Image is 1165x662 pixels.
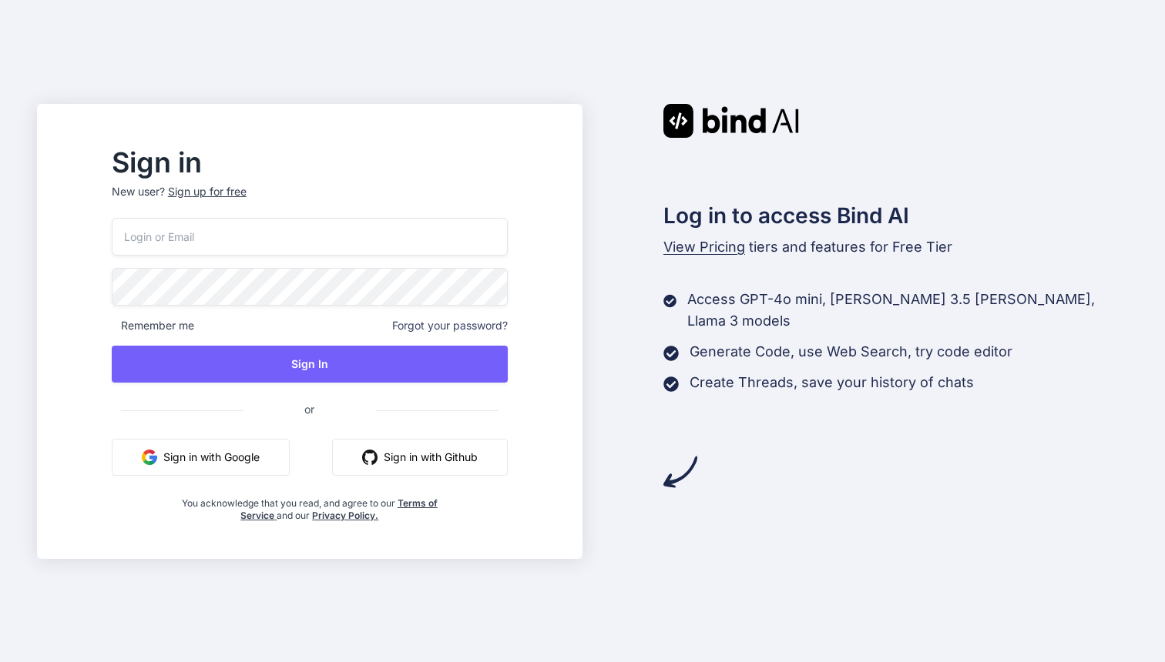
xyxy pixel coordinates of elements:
[362,450,378,465] img: github
[142,450,157,465] img: google
[112,184,508,218] p: New user?
[112,439,290,476] button: Sign in with Google
[690,372,974,393] p: Create Threads, save your history of chats
[663,455,697,489] img: arrow
[663,236,1129,258] p: tiers and features for Free Tier
[177,488,441,522] div: You acknowledge that you read, and agree to our and our
[663,239,745,255] span: View Pricing
[168,184,247,199] div: Sign up for free
[690,341,1012,363] p: Generate Code, use Web Search, try code editor
[392,318,508,333] span: Forgot your password?
[663,104,799,138] img: Bind AI logo
[312,510,378,521] a: Privacy Policy.
[112,150,508,175] h2: Sign in
[112,318,194,333] span: Remember me
[663,199,1129,232] h2: Log in to access Bind AI
[112,218,508,256] input: Login or Email
[240,497,438,521] a: Terms of Service
[687,289,1128,332] p: Access GPT-4o mini, [PERSON_NAME] 3.5 [PERSON_NAME], Llama 3 models
[332,439,508,476] button: Sign in with Github
[112,346,508,383] button: Sign In
[243,390,376,428] span: or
